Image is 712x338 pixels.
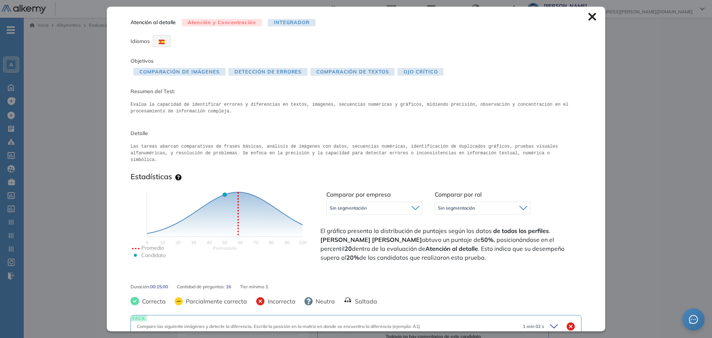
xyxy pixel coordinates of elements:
[330,205,367,211] span: Sin segmentación
[191,240,196,245] text: 30
[438,205,475,211] span: Sin segmentación
[183,297,247,306] span: Parcialmente correcta
[146,240,148,245] text: 0
[265,297,296,306] span: Incorrecta
[131,143,581,163] pre: Las tareas abarcan comparativas de frases básicas, análisis de imágenes con datos, secuencias num...
[398,68,444,76] span: Ojo crítico
[131,315,147,321] span: FÁCIL
[346,254,359,261] strong: 20%
[131,19,176,26] span: Atención al detalle
[141,252,166,259] text: Candidato
[481,236,494,243] strong: 50%
[131,129,581,137] span: Detalle
[175,240,181,245] text: 20
[689,315,698,324] span: message
[131,88,581,95] span: Resumen del Test:
[139,297,166,306] span: Correcta
[435,191,482,198] span: Comparar por rol
[284,240,290,245] text: 90
[228,68,307,76] span: Detección de errores
[182,19,262,27] span: Atención y Concentración
[268,19,316,27] span: Integrador
[326,191,391,198] span: Comparar por empresa
[320,236,370,243] strong: [PERSON_NAME]
[313,297,335,306] span: Neutra
[133,68,225,76] span: Comparación de Imágenes
[222,240,227,245] text: 50
[160,240,165,245] text: 10
[310,68,395,76] span: Comparación de Textos
[207,240,212,245] text: 40
[137,324,420,329] span: Compare las siguiente imágenes y detecte la diferencia. Escribí la posición en la matriz en donde...
[131,58,154,64] span: Objetivos
[299,240,307,245] text: 100
[269,240,274,245] text: 80
[131,38,150,45] span: Idiomas
[131,101,581,115] pre: Evalúa la capacidad de identificar errores y diferencias en textos, imágenes, secuencias numérica...
[523,323,544,330] span: 1 min 02 s
[372,236,422,243] strong: [PERSON_NAME]
[159,40,165,44] img: ESP
[345,245,352,252] strong: 20
[131,172,172,181] h3: Estadísticas
[253,240,258,245] text: 70
[141,245,164,251] text: Promedio
[320,226,580,262] span: El gráfico presenta la distribución de puntajes según los datos . obtuvo un puntaje de , posicion...
[238,240,243,245] text: 60
[131,283,150,290] span: Duración :
[352,297,377,306] span: Saltada
[493,227,549,234] strong: de todos los perfiles
[425,245,478,252] strong: Atención al detalle
[213,245,237,251] text: Scores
